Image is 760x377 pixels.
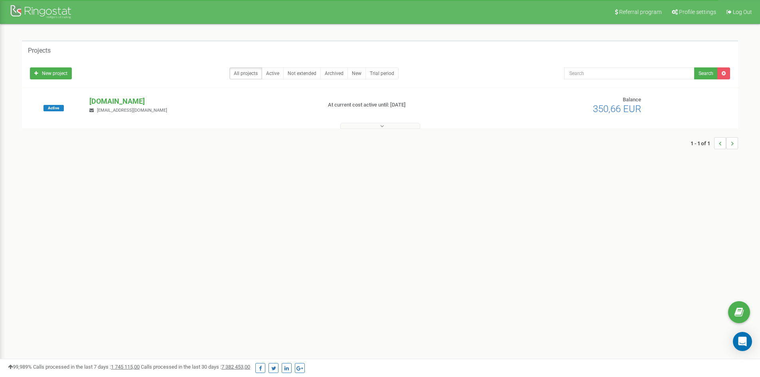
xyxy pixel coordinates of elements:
span: Referral program [619,9,661,15]
a: Active [262,67,284,79]
span: 1 - 1 of 1 [691,137,714,149]
span: [EMAIL_ADDRESS][DOMAIN_NAME] [97,108,167,113]
u: 1 745 115,00 [111,364,140,370]
a: All projects [229,67,262,79]
a: Not extended [283,67,321,79]
u: 7 382 453,00 [221,364,250,370]
span: Active [43,105,64,111]
span: Calls processed in the last 7 days : [33,364,140,370]
div: Open Intercom Messenger [733,332,752,351]
button: Search [694,67,718,79]
a: Trial period [365,67,399,79]
span: 99,989% [8,364,32,370]
span: Balance [623,97,641,103]
span: 350,66 EUR [593,103,641,114]
a: New [347,67,366,79]
a: New project [30,67,72,79]
p: [DOMAIN_NAME] [89,96,315,107]
nav: ... [691,129,738,157]
span: Calls processed in the last 30 days : [141,364,250,370]
span: Profile settings [679,9,716,15]
h5: Projects [28,47,51,54]
p: At current cost active until: [DATE] [328,101,494,109]
span: Log Out [733,9,752,15]
input: Search [564,67,695,79]
a: Archived [320,67,348,79]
